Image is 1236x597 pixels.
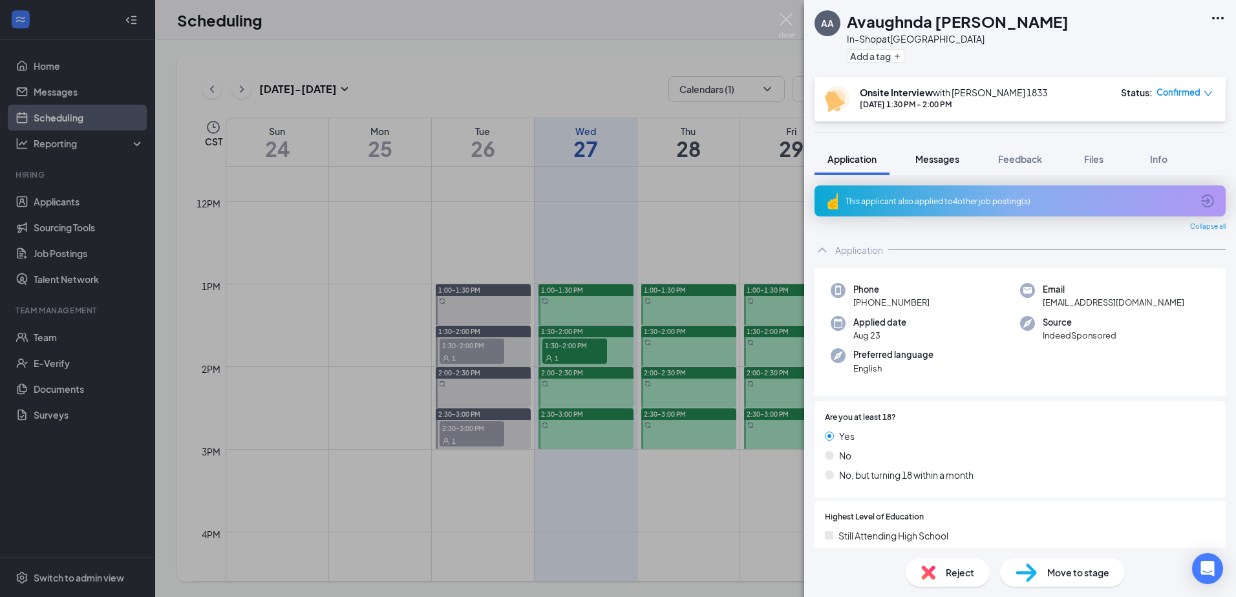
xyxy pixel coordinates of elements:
span: Preferred language [853,348,933,361]
svg: ChevronUp [815,242,830,258]
span: Reject [946,565,974,580]
svg: ArrowCircle [1200,193,1215,209]
span: Email [1043,283,1184,296]
span: Aug 23 [853,329,906,342]
div: Open Intercom Messenger [1192,553,1223,584]
span: Phone [853,283,930,296]
span: Highest Level of Education [825,511,924,523]
b: Onsite Interview [860,87,933,98]
div: with [PERSON_NAME] 1833 [860,86,1047,99]
span: No, but turning 18 within a month [839,468,974,482]
span: Files [1084,153,1103,165]
span: Application [827,153,877,165]
span: [EMAIL_ADDRESS][DOMAIN_NAME] [1043,296,1184,309]
div: [DATE] 1:30 PM - 2:00 PM [860,99,1047,110]
svg: Plus [893,52,901,60]
span: down [1204,89,1213,98]
span: Info [1150,153,1167,165]
span: [PHONE_NUMBER] [853,296,930,309]
span: No [839,448,851,463]
span: Confirmed [1156,86,1200,99]
div: AA [821,17,834,30]
span: Move to stage [1047,565,1109,580]
span: English [853,362,933,375]
h1: Avaughnda [PERSON_NAME] [847,10,1069,32]
div: This applicant also applied to 4 other job posting(s) [846,196,1192,207]
svg: Ellipses [1210,10,1226,26]
span: Still Attending High School [838,529,948,543]
span: Messages [915,153,959,165]
button: PlusAdd a tag [847,49,904,63]
span: Feedback [998,153,1042,165]
span: Yes [839,429,855,443]
span: IndeedSponsored [1043,329,1116,342]
span: Source [1043,316,1116,329]
span: High School Graduate [838,548,932,562]
div: In-Shop at [GEOGRAPHIC_DATA] [847,32,1069,45]
span: Collapse all [1190,222,1226,232]
div: Application [835,244,883,257]
div: Status : [1121,86,1153,99]
span: Applied date [853,316,906,329]
span: Are you at least 18? [825,412,896,424]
